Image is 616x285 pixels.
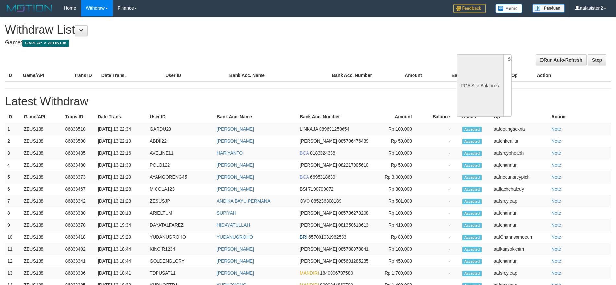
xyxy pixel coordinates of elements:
[5,159,21,171] td: 4
[63,195,95,207] td: 86833342
[217,258,254,264] a: [PERSON_NAME]
[462,187,482,192] span: Accepted
[338,222,368,228] span: 081350618613
[377,135,422,147] td: Rp 50,000
[147,231,214,243] td: YUDANUGROHO
[462,163,482,168] span: Accepted
[5,183,21,195] td: 6
[319,126,349,132] span: 089691250654
[422,255,459,267] td: -
[21,207,63,219] td: ZEUS138
[95,231,147,243] td: [DATE] 13:19:29
[63,135,95,147] td: 86833500
[217,126,254,132] a: [PERSON_NAME]
[300,186,307,192] span: BSI
[21,135,63,147] td: ZEUS138
[95,243,147,255] td: [DATE] 13:18:44
[377,219,422,231] td: Rp 410,000
[552,174,561,180] a: Note
[63,243,95,255] td: 86833402
[311,198,341,204] span: 085236308189
[5,135,21,147] td: 2
[462,175,482,180] span: Accepted
[453,4,486,13] img: Feedback.jpg
[491,255,549,267] td: aafchannun
[63,123,95,135] td: 86833510
[21,243,63,255] td: ZEUS138
[5,3,54,13] img: MOTION_logo.png
[491,111,549,123] th: Op
[422,267,459,279] td: -
[377,111,422,123] th: Amount
[422,123,459,135] td: -
[491,123,549,135] td: aafdoungsokna
[552,198,561,204] a: Note
[422,183,459,195] td: -
[147,111,214,123] th: User ID
[300,210,337,216] span: [PERSON_NAME]
[422,159,459,171] td: -
[509,69,534,81] th: Op
[5,147,21,159] td: 3
[310,150,335,156] span: 0183324338
[491,231,549,243] td: aafChannsomoeurn
[21,267,63,279] td: ZEUS138
[21,123,63,135] td: ZEUS138
[217,246,254,252] a: [PERSON_NAME]
[63,183,95,195] td: 86833467
[491,183,549,195] td: aaflachchaleuy
[491,159,549,171] td: aafchannun
[462,211,482,216] span: Accepted
[147,255,214,267] td: GOLDENGLORY
[227,69,329,81] th: Bank Acc. Name
[300,150,309,156] span: BCA
[214,111,297,123] th: Bank Acc. Name
[5,243,21,255] td: 11
[460,111,491,123] th: Status
[20,69,71,81] th: Game/API
[422,171,459,183] td: -
[338,162,368,168] span: 082217005610
[300,162,337,168] span: [PERSON_NAME]
[5,95,611,108] h1: Latest Withdraw
[491,207,549,219] td: aafchannun
[377,159,422,171] td: Rp 50,000
[432,69,479,81] th: Balance
[491,147,549,159] td: aafsreypheaph
[5,219,21,231] td: 9
[377,183,422,195] td: Rp 300,000
[422,219,459,231] td: -
[491,195,549,207] td: aafsreyleap
[422,135,459,147] td: -
[552,150,561,156] a: Note
[297,111,377,123] th: Bank Acc. Number
[422,195,459,207] td: -
[71,69,99,81] th: Trans ID
[95,255,147,267] td: [DATE] 13:18:44
[147,159,214,171] td: POLO122
[147,195,214,207] td: ZESUSJP
[462,271,482,276] span: Accepted
[95,219,147,231] td: [DATE] 13:19:34
[95,123,147,135] td: [DATE] 13:22:34
[549,111,611,123] th: Action
[377,207,422,219] td: Rp 100,000
[21,219,63,231] td: ZEUS138
[21,195,63,207] td: ZEUS138
[217,234,253,240] a: YUDANUGROHO
[5,23,404,36] h1: Withdraw List
[422,111,459,123] th: Balance
[300,246,337,252] span: [PERSON_NAME]
[5,231,21,243] td: 10
[147,267,214,279] td: TDPUSAT11
[462,247,482,252] span: Accepted
[217,222,250,228] a: HIDAYATULLAH
[63,111,95,123] th: Trans ID
[491,267,549,279] td: aafsreyleap
[300,270,319,276] span: MANDIRI
[147,219,214,231] td: DAYATALFAREZ
[95,135,147,147] td: [DATE] 13:22:19
[534,69,611,81] th: Action
[95,195,147,207] td: [DATE] 13:21:23
[552,126,561,132] a: Note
